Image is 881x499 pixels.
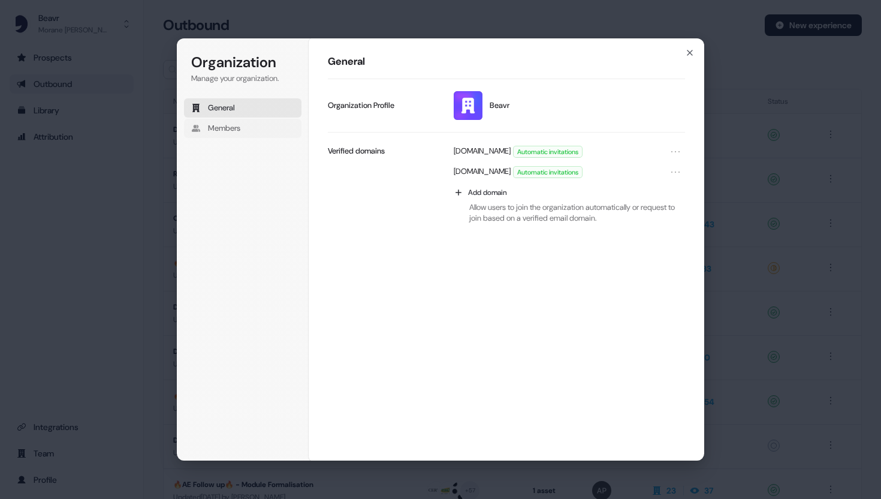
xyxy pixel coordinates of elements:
[328,55,685,69] h1: General
[454,166,511,178] p: [DOMAIN_NAME]
[208,123,240,134] span: Members
[448,202,685,224] p: Allow users to join the organization automatically or request to join based on a verified email d...
[328,146,385,157] p: Verified domains
[668,145,683,159] button: Open menu
[184,119,301,138] button: Members
[191,73,294,84] p: Manage your organization.
[454,146,511,158] p: [DOMAIN_NAME]
[184,98,301,118] button: General
[208,103,235,113] span: General
[514,167,582,178] span: Automatic invitations
[514,146,582,157] span: Automatic invitations
[468,188,507,197] span: Add domain
[328,100,394,111] p: Organization Profile
[490,100,509,111] span: Beavr
[454,91,482,120] img: Beavr
[668,165,683,179] button: Open menu
[448,183,685,202] button: Add domain
[191,53,294,72] h1: Organization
